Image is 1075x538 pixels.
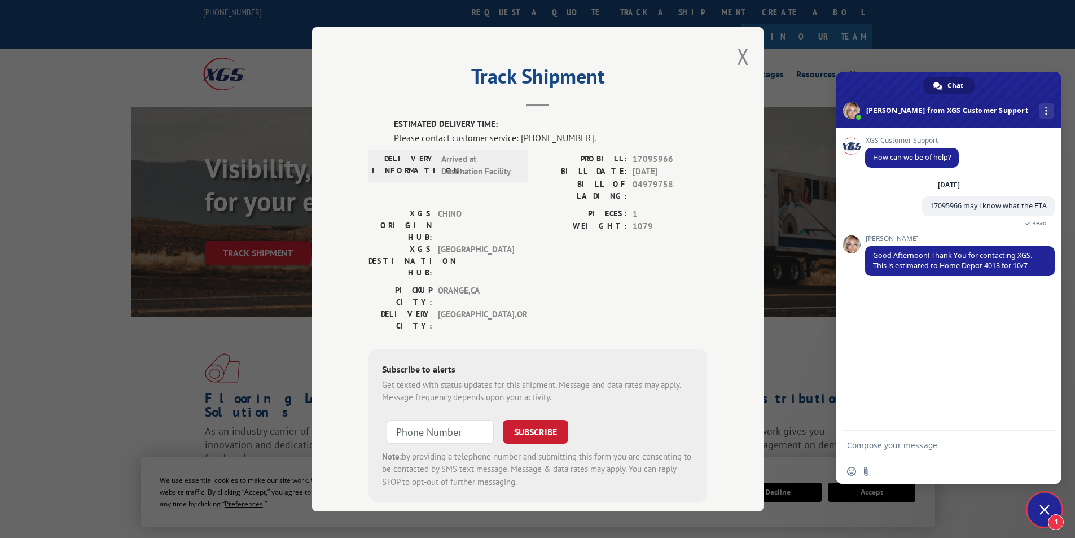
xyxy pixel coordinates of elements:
label: WEIGHT: [538,220,627,233]
span: 1 [1048,514,1064,530]
span: 17095966 [633,152,707,165]
label: DELIVERY INFORMATION: [372,152,436,178]
span: [GEOGRAPHIC_DATA] [438,243,514,278]
label: XGS DESTINATION HUB: [368,243,432,278]
span: [GEOGRAPHIC_DATA] , OR [438,308,514,331]
input: Phone Number [387,419,494,443]
textarea: Compose your message... [847,440,1025,450]
div: Chat [923,77,975,94]
label: PIECES: [538,207,627,220]
label: DELIVERY CITY: [368,308,432,331]
label: BILL DATE: [538,165,627,178]
span: [PERSON_NAME] [865,235,1055,243]
label: BILL OF LADING: [538,178,627,202]
span: Read [1032,219,1047,227]
span: XGS Customer Support [865,137,959,145]
div: Subscribe to alerts [382,362,694,378]
div: More channels [1039,103,1054,119]
button: SUBSCRIBE [503,419,568,443]
h2: Track Shipment [368,68,707,90]
span: Insert an emoji [847,467,856,476]
div: by providing a telephone number and submitting this form you are consenting to be contacted by SM... [382,450,694,488]
label: PICKUP CITY: [368,284,432,308]
span: 1079 [633,220,707,233]
label: PROBILL: [538,152,627,165]
label: XGS ORIGIN HUB: [368,207,432,243]
label: ESTIMATED DELIVERY TIME: [394,118,707,131]
span: Chat [947,77,963,94]
span: Send a file [862,467,871,476]
div: [DATE] [938,182,960,189]
span: ORANGE , CA [438,284,514,308]
span: [DATE] [633,165,707,178]
button: Close modal [737,41,749,71]
span: CHINO [438,207,514,243]
span: 17095966 may i know what the ETA [930,201,1047,211]
div: Get texted with status updates for this shipment. Message and data rates may apply. Message frequ... [382,378,694,404]
strong: Note: [382,450,402,461]
span: Good Afternoon! Thank You for contacting XGS. This is estimated to Home Depot 4013 for 10/7 [873,251,1032,270]
span: Arrived at Destination Facility [441,152,517,178]
div: Please contact customer service: [PHONE_NUMBER]. [394,130,707,144]
span: How can we be of help? [873,152,951,162]
div: Close chat [1028,493,1061,527]
span: 1 [633,207,707,220]
span: 04979758 [633,178,707,202]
